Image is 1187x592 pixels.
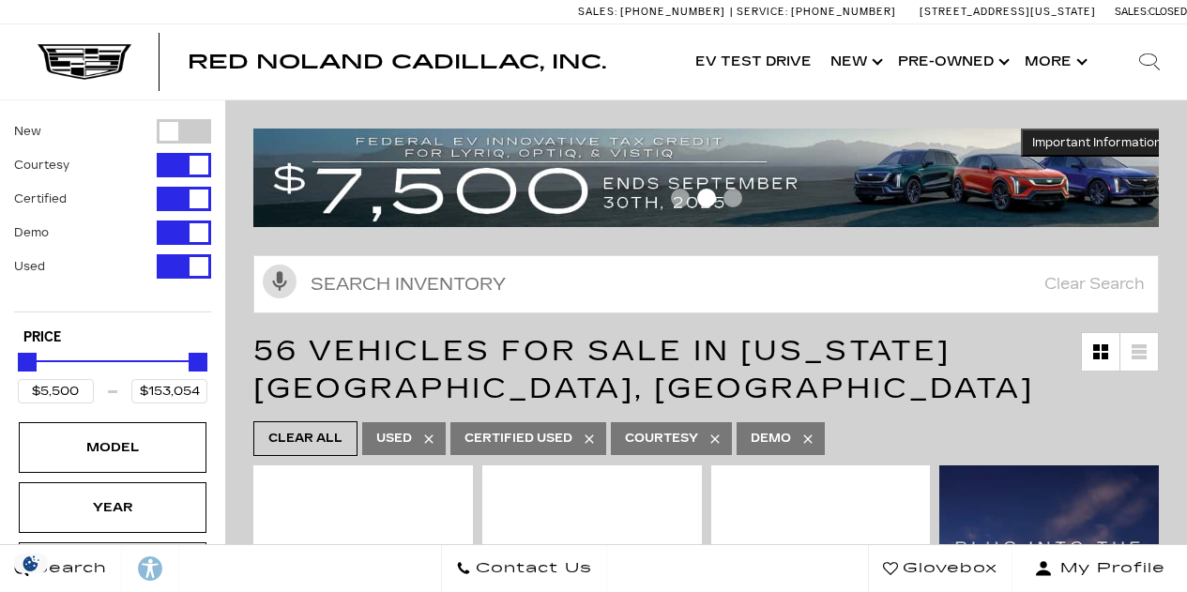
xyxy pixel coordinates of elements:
[66,437,160,458] div: Model
[821,24,889,99] a: New
[9,554,53,573] img: Opt-Out Icon
[730,7,901,17] a: Service: [PHONE_NUMBER]
[737,6,788,18] span: Service:
[1115,6,1149,18] span: Sales:
[188,53,606,71] a: Red Noland Cadillac, Inc.
[697,189,716,207] span: Go to slide 2
[1015,24,1093,99] button: More
[18,346,207,403] div: Price
[19,482,206,533] div: YearYear
[18,353,37,372] div: Minimum Price
[464,427,572,450] span: Certified Used
[751,427,791,450] span: Demo
[19,422,206,473] div: ModelModel
[9,554,53,573] section: Click to Open Cookie Consent Modal
[471,555,592,582] span: Contact Us
[14,119,211,311] div: Filter by Vehicle Type
[253,255,1159,313] input: Search Inventory
[1149,6,1187,18] span: Closed
[791,6,896,18] span: [PHONE_NUMBER]
[14,257,45,276] label: Used
[441,545,607,592] a: Contact Us
[14,190,67,208] label: Certified
[686,24,821,99] a: EV Test Drive
[620,6,725,18] span: [PHONE_NUMBER]
[868,545,1012,592] a: Glovebox
[1032,135,1162,150] span: Important Information
[66,497,160,518] div: Year
[920,6,1096,18] a: [STREET_ADDRESS][US_STATE]
[1053,555,1165,582] span: My Profile
[131,379,207,403] input: Maximum
[889,24,1015,99] a: Pre-Owned
[14,156,69,175] label: Courtesy
[578,6,617,18] span: Sales:
[625,427,698,450] span: Courtesy
[18,379,94,403] input: Minimum
[38,44,131,80] img: Cadillac Dark Logo with Cadillac White Text
[253,334,1034,405] span: 56 Vehicles for Sale in [US_STATE][GEOGRAPHIC_DATA], [GEOGRAPHIC_DATA]
[263,265,297,298] svg: Click to toggle on voice search
[189,353,207,372] div: Maximum Price
[14,122,41,141] label: New
[376,427,412,450] span: Used
[898,555,997,582] span: Glovebox
[1012,545,1187,592] button: Open user profile menu
[268,427,342,450] span: Clear All
[723,189,742,207] span: Go to slide 3
[253,129,1173,227] img: vrp-tax-ending-august-version
[29,555,107,582] span: Search
[23,329,202,346] h5: Price
[14,223,49,242] label: Demo
[578,7,730,17] a: Sales: [PHONE_NUMBER]
[188,51,606,73] span: Red Noland Cadillac, Inc.
[671,189,690,207] span: Go to slide 1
